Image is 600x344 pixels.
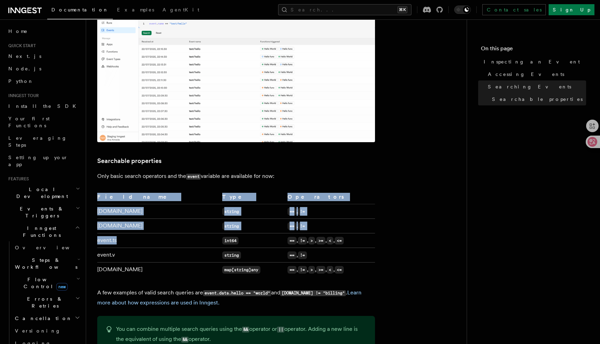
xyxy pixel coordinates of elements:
th: Operators [285,192,375,204]
th: Field name [97,192,219,204]
span: Events & Triggers [6,205,76,219]
span: Install the SDK [8,103,80,109]
code: || [277,327,284,333]
td: , [285,204,375,219]
code: != [298,251,307,259]
code: != [298,237,307,244]
td: [DOMAIN_NAME] [97,263,219,277]
td: , [285,248,375,263]
span: Versioning [15,328,61,334]
code: && [242,327,249,333]
span: Steps & Workflows [12,257,77,270]
span: Documentation [51,7,109,12]
code: event.data.hello == "world" [203,290,271,296]
code: string [222,251,241,259]
button: Errors & Retries [12,293,82,312]
span: Accessing Events [488,71,564,78]
code: == [287,266,297,274]
a: Setting up your app [6,151,82,171]
a: Accessing Events [485,68,586,80]
button: Local Development [6,183,82,203]
span: Flow Control [12,276,76,290]
a: Install the SDK [6,100,82,112]
a: Versioning [12,325,82,337]
code: >= [316,237,325,244]
a: Overview [12,241,82,254]
button: Events & Triggers [6,203,82,222]
a: Contact sales [482,4,546,15]
td: , , , , , [285,263,375,277]
code: != [298,208,307,215]
code: < [327,266,333,274]
kbd: ⌘K [398,6,407,13]
span: Inngest Functions [6,225,75,239]
td: [DOMAIN_NAME] [97,204,219,219]
a: Searching Events [485,80,586,93]
span: Setting up your app [8,155,68,167]
a: Your first Functions [6,112,82,132]
code: string [222,222,241,230]
a: Examples [113,2,158,19]
code: && [181,337,189,343]
span: Errors & Retries [12,295,75,309]
code: == [287,251,297,259]
button: Flow Controlnew [12,273,82,293]
a: Inspecting an Event [481,55,586,68]
p: Only basic search operators and the variable are available for now: [97,171,375,181]
a: Leveraging Steps [6,132,82,151]
span: Home [8,28,28,35]
a: Searchable properties [489,93,586,105]
span: Python [8,78,34,84]
span: Examples [117,7,154,12]
td: event.v [97,248,219,263]
td: event.ts [97,233,219,248]
span: Local Development [6,186,76,200]
th: Type [219,192,285,204]
span: new [56,283,68,291]
button: Inngest Functions [6,222,82,241]
code: == [287,208,297,215]
button: Cancellation [12,312,82,325]
span: Searchable properties [492,96,583,103]
code: string [222,208,241,215]
a: Home [6,25,82,37]
code: event [186,174,201,180]
td: , [285,219,375,233]
span: Quick start [6,43,36,49]
code: != [298,222,307,230]
span: Inspecting an Event [484,58,580,65]
a: Python [6,75,82,87]
code: int64 [222,237,239,244]
h4: On this page [481,44,586,55]
a: Sign Up [549,4,594,15]
button: Toggle dark mode [454,6,471,14]
a: Next.js [6,50,82,62]
span: Inngest tour [6,93,39,98]
a: Documentation [47,2,113,19]
span: Next.js [8,53,41,59]
span: Overview [15,245,86,250]
span: Features [6,176,29,182]
span: Node.js [8,66,41,71]
code: [DOMAIN_NAME] != "billing" [280,290,346,296]
button: Steps & Workflows [12,254,82,273]
td: [DOMAIN_NAME] [97,219,219,233]
p: A few examples of valid search queries are and . [97,288,375,308]
code: map[string]any [222,266,260,274]
span: Leveraging Steps [8,135,67,148]
span: Cancellation [12,315,72,322]
a: Node.js [6,62,82,75]
code: != [298,266,307,274]
code: == [287,237,297,244]
span: Your first Functions [8,116,50,128]
code: > [308,266,315,274]
code: > [308,237,315,244]
button: Search...⌘K [278,4,411,15]
code: < [327,237,333,244]
a: AgentKit [158,2,203,19]
code: <= [335,237,344,244]
span: Searching Events [488,83,571,90]
span: AgentKit [162,7,199,12]
code: >= [316,266,325,274]
a: Searchable properties [97,156,161,166]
